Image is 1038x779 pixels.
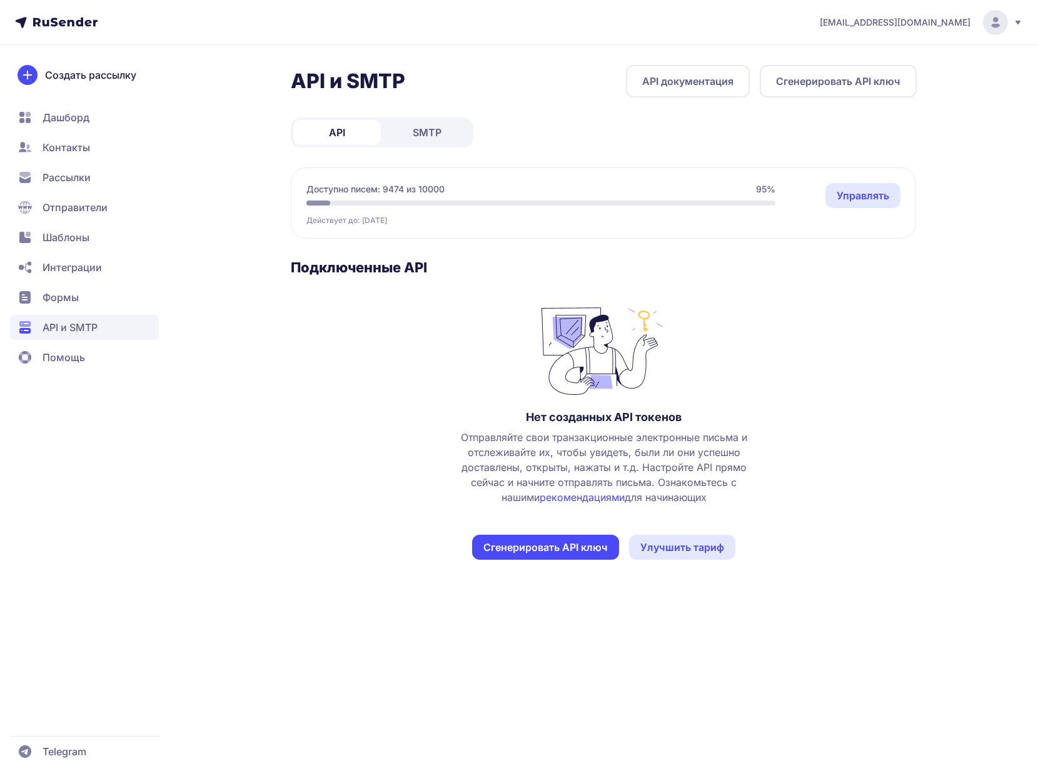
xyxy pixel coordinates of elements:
a: SMTP [383,120,471,145]
span: [EMAIL_ADDRESS][DOMAIN_NAME] [820,16,970,29]
span: SMTP [413,125,441,140]
img: no_photo [542,301,667,395]
span: Шаблоны [43,230,89,245]
span: Отправители [43,200,108,215]
span: Контакты [43,140,90,155]
span: Рассылки [43,170,91,185]
a: API [293,120,381,145]
span: Отправляйте свои транзакционные электронные письма и отслеживайте их, чтобы увидеть, были ли они ... [449,430,759,505]
span: API [329,125,345,140]
a: Управлять [825,183,900,208]
span: Помощь [43,350,85,365]
a: рекомендациями [540,491,625,504]
span: Дашборд [43,110,89,125]
h3: Нет созданных API токенов [526,410,682,425]
h3: Подключенные API [291,259,917,276]
button: Сгенерировать API ключ [472,535,619,560]
span: Telegram [43,744,86,759]
span: Формы [43,290,79,305]
a: Telegram [10,739,159,764]
button: Сгенерировать API ключ [760,65,917,97]
span: Интеграции [43,260,102,275]
span: API и SMTP [43,320,98,335]
span: Доступно писем: 9474 из 10000 [306,183,445,196]
a: Улучшить тариф [629,535,735,560]
span: Действует до: [DATE] [306,216,387,226]
span: 95% [756,183,775,196]
a: API документация [626,65,750,97]
h2: API и SMTP [291,69,405,94]
span: Создать рассылку [45,67,136,82]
